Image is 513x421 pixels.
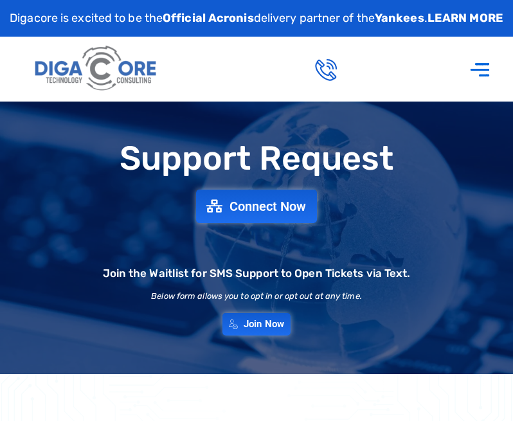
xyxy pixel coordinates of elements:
strong: Official Acronis [163,11,254,25]
a: Connect Now [196,190,316,223]
h1: Support Request [6,140,507,177]
div: Menu Toggle [463,51,497,87]
img: Digacore logo 1 [32,41,161,96]
a: LEARN MORE [428,11,503,25]
span: Join Now [244,319,284,329]
strong: Yankees [375,11,424,25]
h2: Join the Waitlist for SMS Support to Open Tickets via Text. [103,268,411,279]
a: Join Now [222,313,291,336]
span: Connect Now [230,200,307,213]
h2: Below form allows you to opt in or opt out at any time. [151,292,362,300]
p: Digacore is excited to be the delivery partner of the . [10,10,503,27]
